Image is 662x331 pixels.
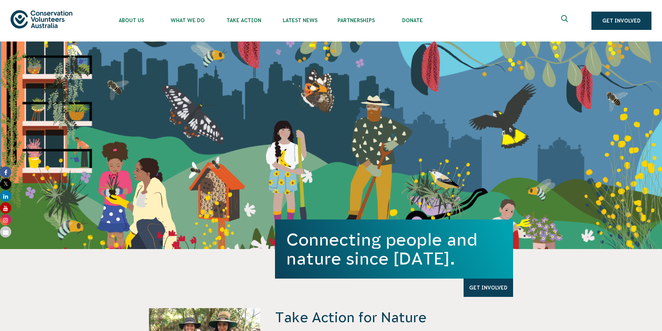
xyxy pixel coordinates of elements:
[103,18,159,23] span: About Us
[216,18,272,23] span: Take Action
[11,10,72,28] img: logo.svg
[159,18,216,23] span: What We Do
[557,12,574,29] button: Expand search box Close search box
[591,12,651,30] a: Get Involved
[275,308,513,326] h4: Take Action for Nature
[561,15,570,26] span: Expand search box
[286,230,502,268] h1: Connecting people and nature since [DATE].
[328,18,384,23] span: Partnerships
[272,18,328,23] span: Latest News
[384,18,440,23] span: Donate
[464,279,513,297] a: Get Involved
